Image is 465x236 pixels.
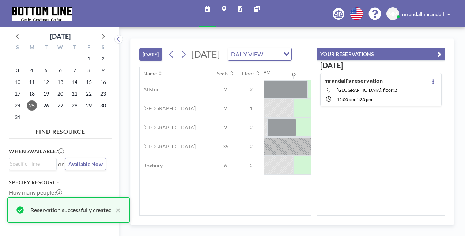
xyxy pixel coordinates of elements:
[217,70,228,77] div: Seats
[238,143,264,150] span: 2
[69,65,80,75] span: Thursday, August 7, 2025
[337,87,397,93] span: Hyde Park, floor: 2
[11,43,25,53] div: S
[112,206,121,214] button: close
[98,89,108,99] span: Saturday, August 23, 2025
[12,77,23,87] span: Sunday, August 10, 2025
[213,86,238,93] span: 2
[84,77,94,87] span: Friday, August 15, 2025
[41,65,51,75] span: Tuesday, August 5, 2025
[213,143,238,150] span: 35
[55,65,65,75] span: Wednesday, August 6, 2025
[191,48,220,59] span: [DATE]
[12,89,23,99] span: Sunday, August 17, 2025
[213,162,238,169] span: 6
[27,100,37,111] span: Monday, August 25, 2025
[230,49,265,59] span: DAILY VIEW
[41,89,51,99] span: Tuesday, August 19, 2025
[41,77,51,87] span: Tuesday, August 12, 2025
[9,189,62,196] label: How many people?
[12,112,23,122] span: Sunday, August 31, 2025
[388,11,398,17] span: MM
[55,89,65,99] span: Wednesday, August 20, 2025
[265,49,279,59] input: Search for option
[238,162,264,169] span: 2
[25,43,39,53] div: M
[55,100,65,111] span: Wednesday, August 27, 2025
[238,124,264,131] span: 2
[317,48,445,60] button: YOUR RESERVATIONS
[228,48,291,60] div: Search for option
[27,89,37,99] span: Monday, August 18, 2025
[140,143,196,150] span: [GEOGRAPHIC_DATA]
[355,97,356,102] span: -
[39,43,53,53] div: T
[402,11,444,17] span: mrandall mrandall
[84,54,94,64] span: Friday, August 1, 2025
[55,77,65,87] span: Wednesday, August 13, 2025
[140,105,196,112] span: [GEOGRAPHIC_DATA]
[98,65,108,75] span: Saturday, August 9, 2025
[67,43,82,53] div: T
[84,89,94,99] span: Friday, August 22, 2025
[98,54,108,64] span: Saturday, August 2, 2025
[41,100,51,111] span: Tuesday, August 26, 2025
[242,70,254,77] div: Floor
[291,72,296,77] div: 30
[140,86,160,93] span: Allston
[12,7,72,21] img: organization-logo
[98,77,108,87] span: Saturday, August 16, 2025
[69,89,80,99] span: Thursday, August 21, 2025
[65,158,106,170] button: Available Now
[12,100,23,111] span: Sunday, August 24, 2025
[27,77,37,87] span: Monday, August 11, 2025
[27,65,37,75] span: Monday, August 4, 2025
[258,70,271,75] div: 11AM
[69,100,80,111] span: Thursday, August 28, 2025
[213,105,238,112] span: 2
[9,158,56,169] div: Search for option
[356,97,372,102] span: 1:30 PM
[84,65,94,75] span: Friday, August 8, 2025
[9,125,112,135] h4: FIND RESOURCE
[68,161,103,167] span: Available Now
[324,77,383,84] h4: mrandall's reservation
[213,124,238,131] span: 2
[69,77,80,87] span: Thursday, August 14, 2025
[238,105,264,112] span: 1
[143,70,157,77] div: Name
[9,179,106,186] h3: Specify resource
[82,43,96,53] div: F
[84,100,94,111] span: Friday, August 29, 2025
[96,43,110,53] div: S
[140,162,163,169] span: Roxbury
[337,97,355,102] span: 12:00 PM
[98,100,108,111] span: Saturday, August 30, 2025
[320,61,442,70] h3: [DATE]
[140,124,196,131] span: [GEOGRAPHIC_DATA]
[58,161,64,168] span: or
[30,206,112,214] div: Reservation successfully created
[238,86,264,93] span: 2
[12,65,23,75] span: Sunday, August 3, 2025
[53,43,68,53] div: W
[139,48,162,61] button: [DATE]
[50,31,71,41] div: [DATE]
[10,160,52,168] input: Search for option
